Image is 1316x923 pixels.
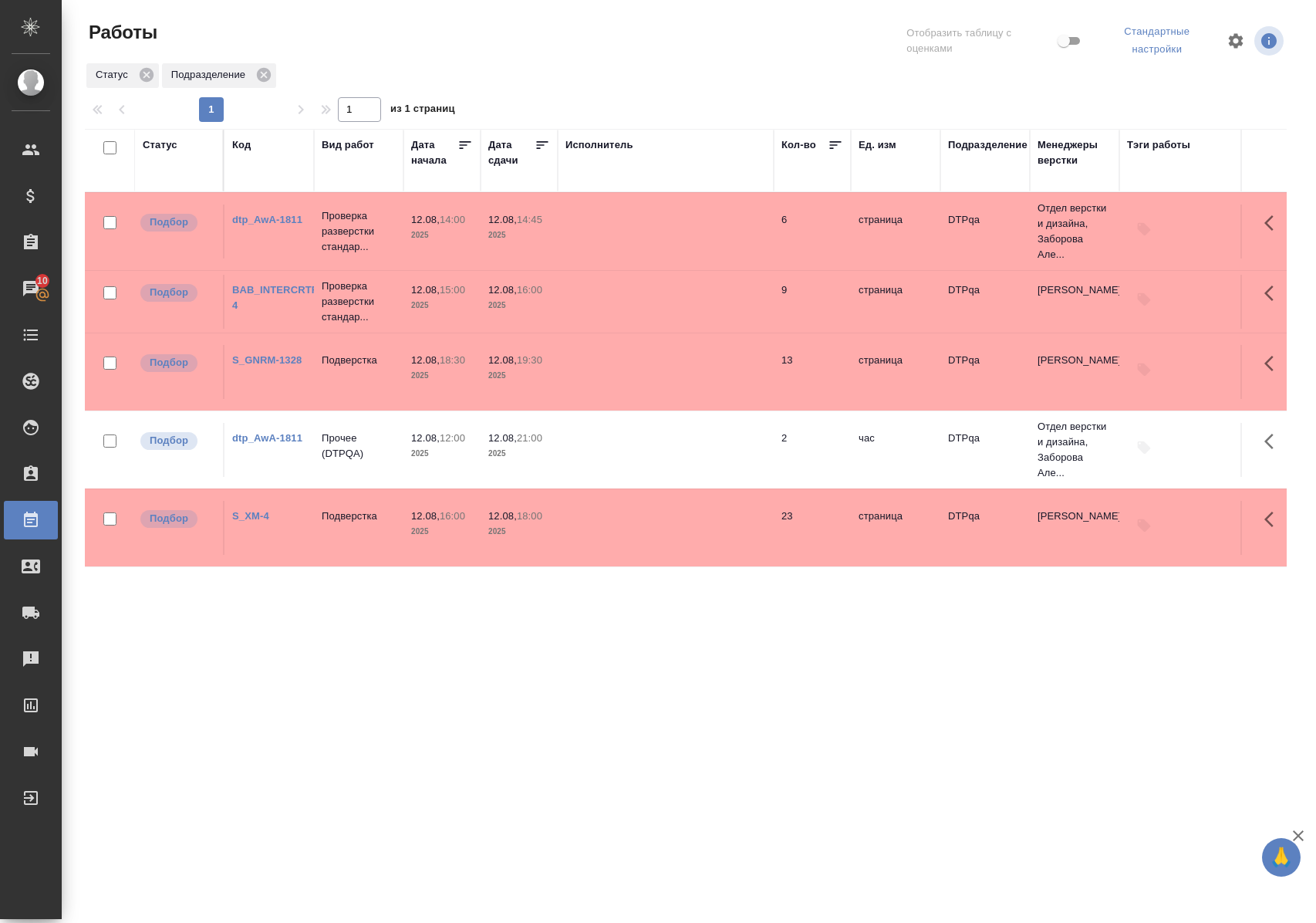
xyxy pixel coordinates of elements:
p: 16:00 [440,510,465,522]
p: 19:30 [517,354,542,366]
a: S_XM-4 [232,510,269,522]
div: Вид работ [322,137,374,153]
p: Подбор [150,433,188,448]
p: 14:45 [517,214,542,225]
p: 12.08, [488,432,517,444]
td: 6 [774,205,851,259]
p: 12.08, [488,214,517,225]
div: Исполнитель [565,137,633,153]
div: Кол-во [781,137,816,153]
p: 12.08, [411,432,440,444]
button: Здесь прячутся важные кнопки [1255,205,1292,242]
p: 15:00 [440,284,465,296]
td: страница [851,275,940,329]
p: Прочее (DTPQA) [322,431,396,461]
span: Отобразить таблицу с оценками [906,25,1054,56]
p: Отдел верстки и дизайна, Заборова Але... [1038,201,1112,262]
td: 23 [774,501,851,555]
p: 2025 [411,228,473,243]
p: 12:00 [440,432,465,444]
p: [PERSON_NAME] [1038,282,1112,298]
div: Тэги работы [1127,137,1190,153]
td: DTPqa [940,345,1030,399]
button: Здесь прячутся важные кнопки [1255,345,1292,382]
p: 12.08, [411,510,440,522]
button: Здесь прячутся важные кнопки [1255,423,1292,460]
td: 13 [774,345,851,399]
div: Можно подбирать исполнителей [139,212,215,233]
p: 2025 [488,228,550,243]
p: 12.08, [488,354,517,366]
span: 🙏 [1268,841,1294,874]
td: DTPqa [940,423,1030,477]
div: Можно подбирать исполнителей [139,509,215,529]
div: split button [1097,20,1217,62]
span: Посмотреть информацию [1254,26,1287,56]
td: DTPqa [940,205,1030,259]
p: 18:30 [440,354,465,366]
p: 2025 [488,524,550,539]
div: Подразделение [948,137,1027,153]
div: Статус [86,63,159,88]
span: из 1 страниц [390,100,455,122]
p: 14:00 [440,214,465,225]
div: Можно подбирать исполнителей [139,282,215,303]
a: dtp_AwA-1811 [232,214,302,225]
a: 10 [4,269,58,308]
p: Отдел верстки и дизайна, Заборова Але... [1038,419,1112,481]
p: 12.08, [488,510,517,522]
p: Проверка разверстки стандар... [322,279,396,325]
td: 2 [774,423,851,477]
div: Подразделение [162,63,276,88]
p: 2025 [488,446,550,461]
p: Подбор [150,215,188,230]
button: Добавить тэги [1127,431,1161,465]
a: S_GNRM-1328 [232,354,302,366]
span: Работы [85,20,157,45]
td: страница [851,205,940,259]
div: Код [232,137,251,153]
p: Подбор [150,355,188,370]
p: Подверстка [322,353,396,368]
td: DTPqa [940,501,1030,555]
td: час [851,423,940,477]
a: dtp_AwA-1811 [232,432,302,444]
p: 2025 [411,446,473,461]
button: Добавить тэги [1127,282,1161,316]
p: Подбор [150,511,188,526]
p: Подверстка [322,509,396,524]
div: Статус [143,137,177,153]
p: 2025 [488,368,550,384]
p: 12.08, [488,284,517,296]
td: 9 [774,275,851,329]
button: Добавить тэги [1127,509,1161,543]
button: Добавить тэги [1127,353,1161,387]
div: Дата начала [411,137,457,168]
td: DTPqa [940,275,1030,329]
p: [PERSON_NAME] [1038,353,1112,368]
p: Подбор [150,285,188,300]
p: 12.08, [411,354,440,366]
p: 2025 [488,298,550,313]
p: 2025 [411,298,473,313]
button: Добавить тэги [1127,212,1161,246]
span: Настроить таблицу [1217,22,1254,59]
p: 18:00 [517,510,542,522]
button: 🙏 [1262,838,1301,877]
span: 10 [28,273,57,289]
a: BAB_INTERCRTF-4 [232,284,321,311]
p: Подразделение [171,67,251,83]
div: Ед. изм [859,137,896,153]
p: 16:00 [517,284,542,296]
div: Дата сдачи [488,137,535,168]
button: Здесь прячутся важные кнопки [1255,501,1292,538]
p: 21:00 [517,432,542,444]
p: Проверка разверстки стандар... [322,208,396,255]
p: Статус [96,67,133,83]
p: 12.08, [411,284,440,296]
p: 2025 [411,368,473,384]
button: Здесь прячутся важные кнопки [1255,275,1292,312]
td: страница [851,345,940,399]
td: страница [851,501,940,555]
p: [PERSON_NAME] [1038,509,1112,524]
